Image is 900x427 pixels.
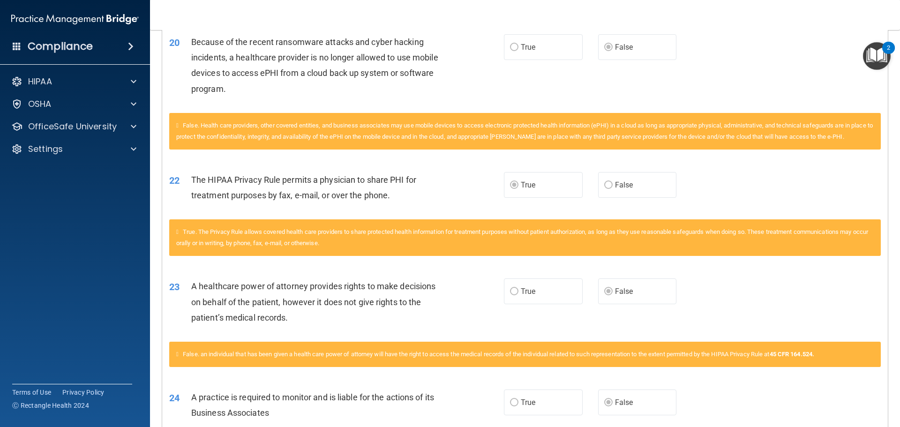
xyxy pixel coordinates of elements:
[604,399,613,406] input: False
[11,10,139,29] img: PMB logo
[521,180,535,189] span: True
[191,392,434,418] span: A practice is required to monitor and is liable for the actions of its Business Associates
[183,351,814,358] span: False. an individual that has been given a health care power of attorney will have the right to a...
[510,288,518,295] input: True
[615,398,633,407] span: False
[521,398,535,407] span: True
[28,40,93,53] h4: Compliance
[521,43,535,52] span: True
[191,175,416,200] span: The HIPAA Privacy Rule permits a physician to share PHI for treatment purposes by fax, e-mail, or...
[169,175,180,186] span: 22
[28,121,117,132] p: OfficeSafe University
[191,281,435,322] span: A healthcare power of attorney provides rights to make decisions on behalf of the patient, howeve...
[510,182,518,189] input: True
[62,388,105,397] a: Privacy Policy
[169,281,180,292] span: 23
[615,287,633,296] span: False
[176,228,868,247] span: True. The Privacy Rule allows covered health care providers to share protected health information...
[863,42,891,70] button: Open Resource Center, 2 new notifications
[169,37,180,48] span: 20
[176,122,873,140] span: False. Health care providers, other covered entities, and business associates may use mobile devi...
[11,143,136,155] a: Settings
[615,180,633,189] span: False
[615,43,633,52] span: False
[12,401,89,410] span: Ⓒ Rectangle Health 2024
[604,182,613,189] input: False
[28,98,52,110] p: OSHA
[853,362,889,398] iframe: Drift Widget Chat Controller
[604,288,613,295] input: False
[28,143,63,155] p: Settings
[510,399,518,406] input: True
[169,392,180,404] span: 24
[191,37,438,94] span: Because of the recent ransomware attacks and cyber hacking incidents, a healthcare provider is no...
[770,351,815,358] a: 45 CFR 164.524.
[28,76,52,87] p: HIPAA
[11,76,136,87] a: HIPAA
[11,98,136,110] a: OSHA
[11,121,136,132] a: OfficeSafe University
[604,44,613,51] input: False
[887,48,890,60] div: 2
[12,388,51,397] a: Terms of Use
[510,44,518,51] input: True
[521,287,535,296] span: True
